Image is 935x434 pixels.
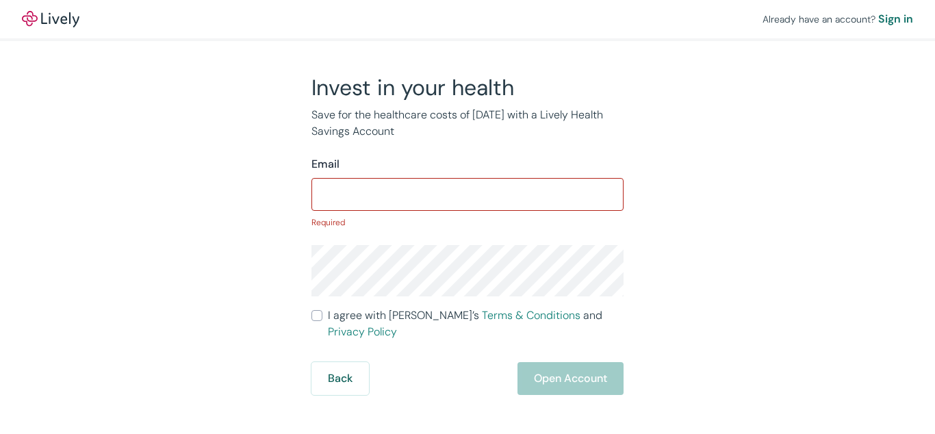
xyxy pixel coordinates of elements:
[22,11,79,27] img: Lively
[328,307,624,340] span: I agree with [PERSON_NAME]’s and
[763,11,913,27] div: Already have an account?
[482,308,580,322] a: Terms & Conditions
[311,107,624,140] p: Save for the healthcare costs of [DATE] with a Lively Health Savings Account
[328,324,397,339] a: Privacy Policy
[22,11,79,27] a: LivelyLively
[311,74,624,101] h2: Invest in your health
[878,11,913,27] a: Sign in
[311,362,369,395] button: Back
[311,156,340,173] label: Email
[311,216,624,229] p: Required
